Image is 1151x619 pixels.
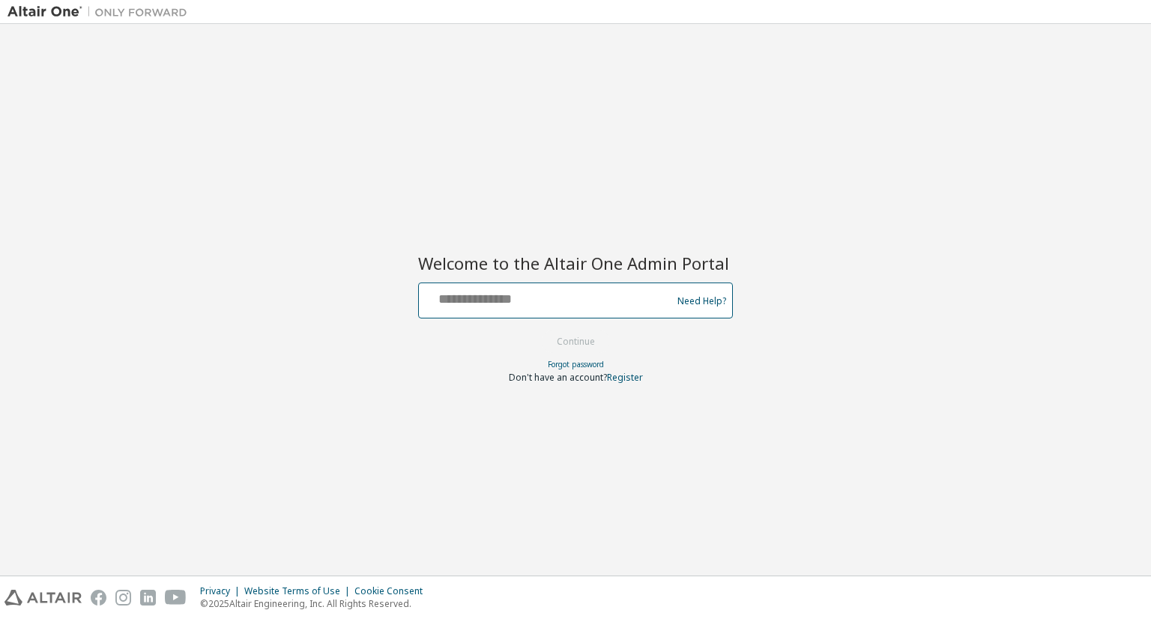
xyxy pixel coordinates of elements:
img: instagram.svg [115,590,131,606]
p: © 2025 Altair Engineering, Inc. All Rights Reserved. [200,597,432,610]
a: Register [607,371,643,384]
a: Forgot password [548,359,604,369]
h2: Welcome to the Altair One Admin Portal [418,253,733,274]
div: Website Terms of Use [244,585,354,597]
div: Cookie Consent [354,585,432,597]
img: youtube.svg [165,590,187,606]
img: facebook.svg [91,590,106,606]
div: Privacy [200,585,244,597]
img: Altair One [7,4,195,19]
a: Need Help? [677,301,726,301]
img: altair_logo.svg [4,590,82,606]
img: linkedin.svg [140,590,156,606]
span: Don't have an account? [509,371,607,384]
